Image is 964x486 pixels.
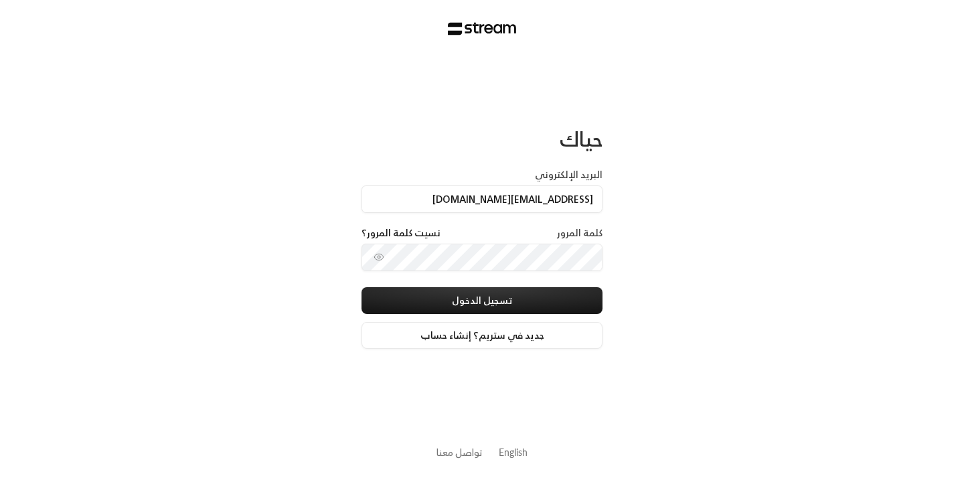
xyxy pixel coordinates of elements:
[361,226,440,240] a: نسيت كلمة المرور؟
[499,440,528,465] a: English
[361,287,602,314] button: تسجيل الدخول
[560,121,602,157] span: حياك
[557,226,602,240] label: كلمة المرور
[361,322,602,349] a: جديد في ستريم؟ إنشاء حساب
[448,22,517,35] img: Stream Logo
[368,246,390,268] button: toggle password visibility
[436,444,483,461] a: تواصل معنا
[535,168,602,181] label: البريد الإلكتروني
[436,445,483,459] button: تواصل معنا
